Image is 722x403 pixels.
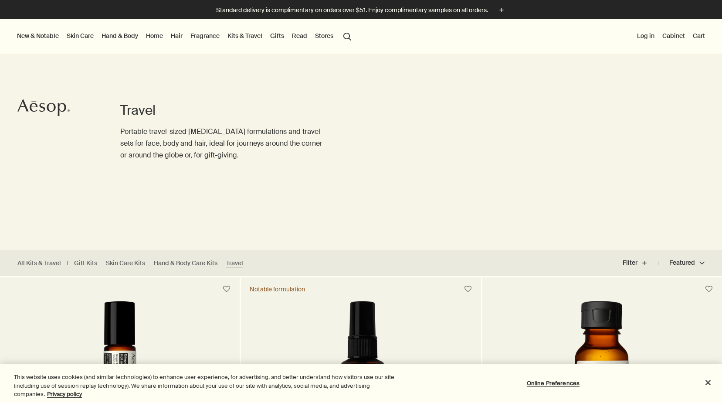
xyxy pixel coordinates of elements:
button: Stores [313,30,335,41]
a: Skin Care Kits [106,259,145,267]
button: Save to cabinet [219,281,234,297]
a: Kits & Travel [226,30,264,41]
a: Hand & Body [100,30,140,41]
svg: Aesop [17,99,70,116]
div: This website uses cookies (and similar technologies) to enhance user experience, for advertising,... [14,373,397,399]
p: Portable travel-sized [MEDICAL_DATA] formulations and travel sets for face, body and hair, ideal ... [120,126,326,161]
a: Gifts [268,30,286,41]
div: Notable formulation [250,285,305,293]
a: Travel [226,259,243,267]
a: Read [290,30,309,41]
button: Standard delivery is complimentary on orders over $51. Enjoy complimentary samples on all orders. [216,5,506,15]
button: Featured [658,253,705,273]
button: Filter [623,253,658,273]
button: Log in [635,30,656,41]
a: Cabinet [661,30,687,41]
a: Fragrance [189,30,221,41]
nav: supplementary [635,19,707,54]
a: Gift Kits [74,259,97,267]
a: Hair [169,30,184,41]
p: Standard delivery is complimentary on orders over $51. Enjoy complimentary samples on all orders. [216,6,488,15]
h1: Travel [120,102,326,119]
a: Hand & Body Care Kits [154,259,217,267]
a: Aesop [15,97,72,121]
button: Close [698,373,718,392]
button: Save to cabinet [460,281,476,297]
button: Online Preferences, Opens the preference center dialog [526,374,580,392]
nav: primary [15,19,355,54]
button: Cart [691,30,707,41]
a: More information about your privacy, opens in a new tab [47,390,82,398]
a: Home [144,30,165,41]
button: Save to cabinet [701,281,717,297]
button: Open search [339,27,355,44]
a: Skin Care [65,30,95,41]
a: All Kits & Travel [17,259,61,267]
button: New & Notable [15,30,61,41]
